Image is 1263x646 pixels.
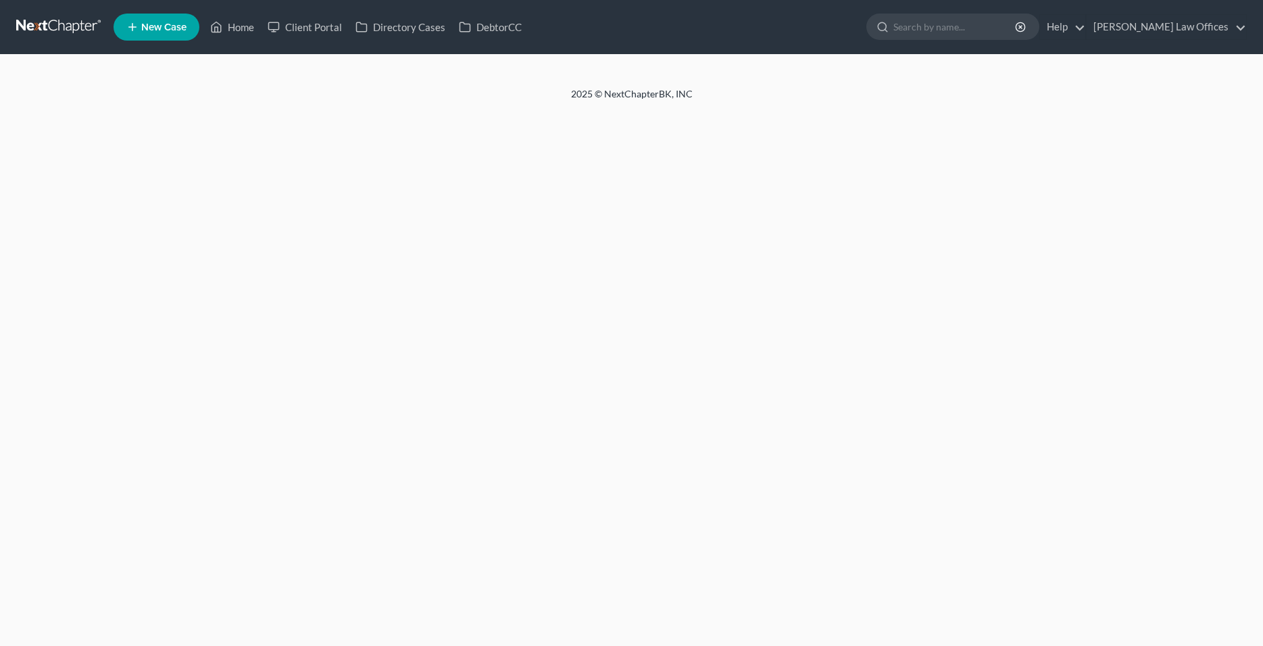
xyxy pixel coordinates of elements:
a: [PERSON_NAME] Law Offices [1087,15,1246,39]
span: New Case [141,22,187,32]
div: 2025 © NextChapterBK, INC [247,87,1017,112]
a: Home [203,15,261,39]
input: Search by name... [893,14,1017,39]
a: Client Portal [261,15,349,39]
a: Help [1040,15,1085,39]
a: Directory Cases [349,15,452,39]
a: DebtorCC [452,15,528,39]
